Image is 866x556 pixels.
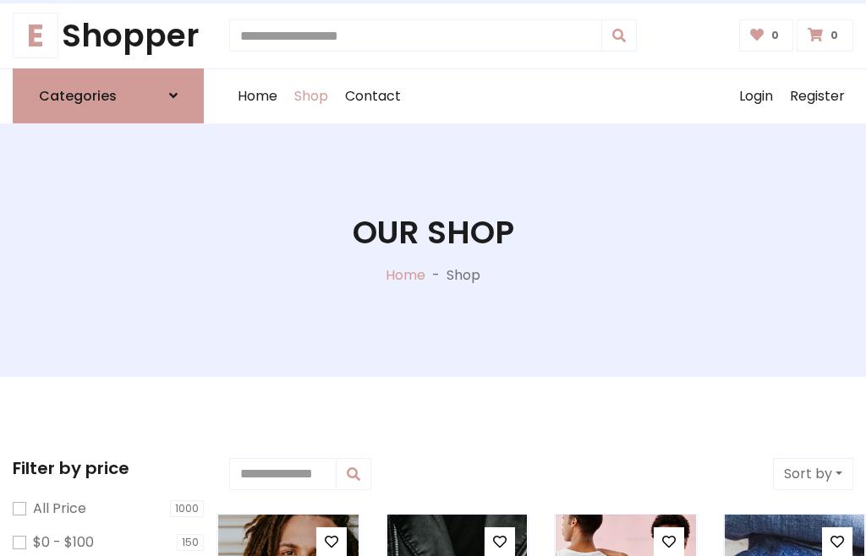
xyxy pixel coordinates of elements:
span: 150 [177,534,204,551]
button: Sort by [773,458,853,490]
a: Register [781,69,853,123]
p: Shop [447,265,480,286]
span: 0 [767,28,783,43]
a: Login [731,69,781,123]
h6: Categories [39,88,117,104]
span: 0 [826,28,842,43]
a: EShopper [13,17,204,55]
p: - [425,265,447,286]
a: Categories [13,68,204,123]
a: 0 [797,19,853,52]
h5: Filter by price [13,458,204,478]
a: Contact [337,69,409,123]
h1: Our Shop [353,214,514,252]
label: All Price [33,499,86,519]
a: Shop [286,69,337,123]
span: E [13,13,58,58]
a: Home [229,69,286,123]
h1: Shopper [13,17,204,55]
a: Home [386,265,425,285]
label: $0 - $100 [33,532,94,553]
a: 0 [739,19,794,52]
span: 1000 [170,500,204,517]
